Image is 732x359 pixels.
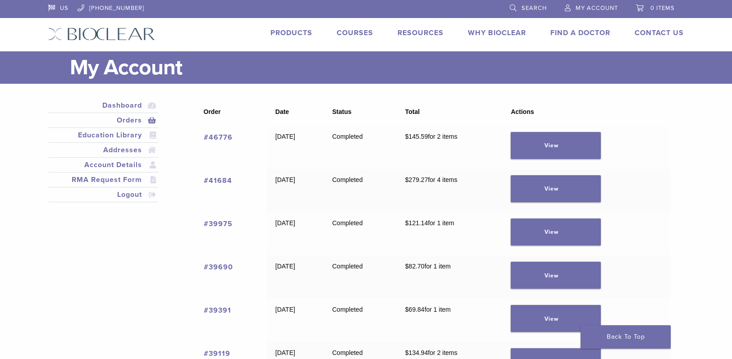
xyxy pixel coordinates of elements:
[275,219,295,227] time: [DATE]
[396,126,502,169] td: for 2 items
[270,28,312,37] a: Products
[275,176,295,183] time: [DATE]
[581,325,671,349] a: Back To Top
[550,28,610,37] a: Find A Doctor
[323,212,396,255] td: Completed
[396,255,502,299] td: for 1 item
[405,349,428,356] span: 134.94
[405,219,409,227] span: $
[405,263,409,270] span: $
[323,299,396,342] td: Completed
[204,176,232,185] a: View order number 41684
[50,100,156,111] a: Dashboard
[50,189,156,200] a: Logout
[48,98,158,213] nav: Account pages
[50,130,156,141] a: Education Library
[511,108,534,115] span: Actions
[396,212,502,255] td: for 1 item
[405,306,409,313] span: $
[204,306,231,315] a: View order number 39391
[275,263,295,270] time: [DATE]
[204,219,233,228] a: View order number 39975
[323,126,396,169] td: Completed
[323,255,396,299] td: Completed
[50,145,156,155] a: Addresses
[511,175,601,202] a: View order 41684
[405,349,409,356] span: $
[522,5,547,12] span: Search
[50,115,156,126] a: Orders
[50,174,156,185] a: RMA Request Form
[204,263,233,272] a: View order number 39690
[275,108,289,115] span: Date
[50,159,156,170] a: Account Details
[275,133,295,140] time: [DATE]
[204,133,233,142] a: View order number 46776
[275,349,295,356] time: [DATE]
[337,28,373,37] a: Courses
[323,169,396,212] td: Completed
[650,5,675,12] span: 0 items
[48,27,155,41] img: Bioclear
[511,132,601,159] a: View order 46776
[405,306,425,313] span: 69.84
[468,28,526,37] a: Why Bioclear
[275,306,295,313] time: [DATE]
[635,28,684,37] a: Contact Us
[405,219,428,227] span: 121.14
[405,176,409,183] span: $
[405,133,428,140] span: 145.59
[576,5,618,12] span: My Account
[332,108,352,115] span: Status
[396,169,502,212] td: for 4 items
[405,263,425,270] span: 82.70
[398,28,444,37] a: Resources
[204,108,221,115] span: Order
[511,262,601,289] a: View order 39690
[511,305,601,332] a: View order 39391
[70,51,684,84] h1: My Account
[396,299,502,342] td: for 1 item
[405,108,420,115] span: Total
[405,176,428,183] span: 279.27
[405,133,409,140] span: $
[511,218,601,245] a: View order 39975
[204,349,230,358] a: View order number 39119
